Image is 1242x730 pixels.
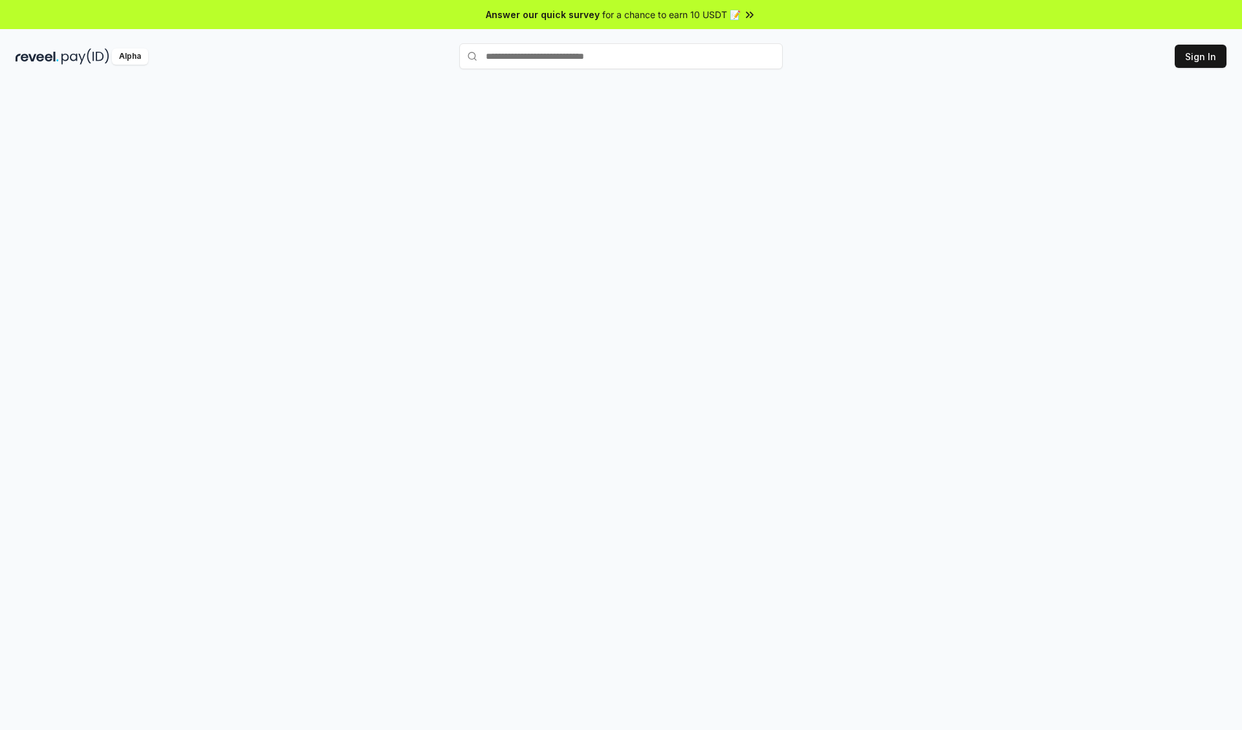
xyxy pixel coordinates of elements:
span: for a chance to earn 10 USDT 📝 [602,8,741,21]
img: pay_id [61,48,109,65]
img: reveel_dark [16,48,59,65]
span: Answer our quick survey [486,8,600,21]
div: Alpha [112,48,148,65]
button: Sign In [1175,45,1226,68]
